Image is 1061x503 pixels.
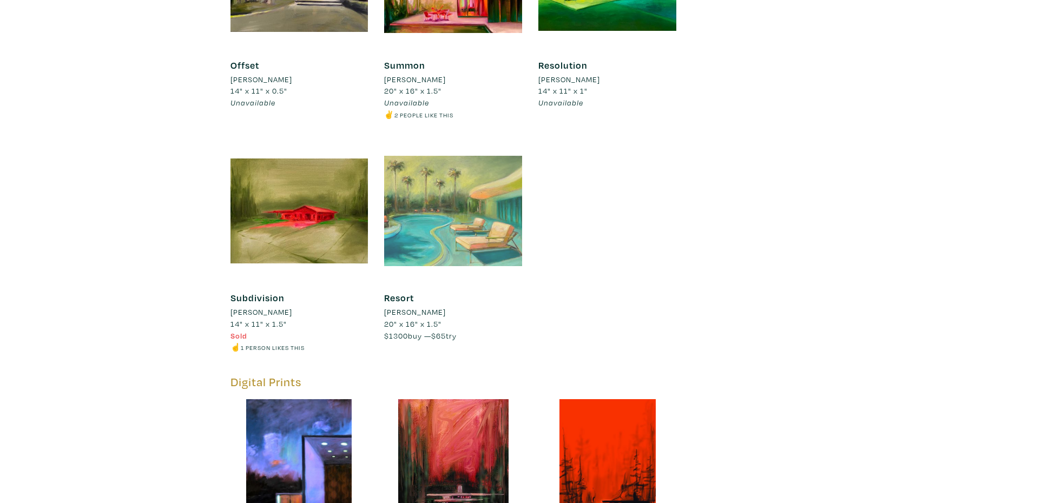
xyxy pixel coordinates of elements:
[230,341,368,353] li: ☝️
[384,330,408,341] span: $1300
[230,59,259,71] a: Offset
[431,330,446,341] span: $65
[384,330,457,341] span: buy — try
[230,97,275,108] span: Unavailable
[230,74,292,85] li: [PERSON_NAME]
[384,59,425,71] a: Summon
[230,306,292,318] li: [PERSON_NAME]
[384,306,446,318] li: [PERSON_NAME]
[538,97,583,108] span: Unavailable
[384,74,522,85] a: [PERSON_NAME]
[394,111,453,119] small: 2 people like this
[384,85,441,96] span: 20" x 16" x 1.5"
[230,319,287,329] span: 14" x 11" x 1.5"
[230,375,677,389] h5: Digital Prints
[384,74,446,85] li: [PERSON_NAME]
[384,97,429,108] span: Unavailable
[538,85,588,96] span: 14" x 11" x 1"
[230,85,287,96] span: 14" x 11" x 0.5"
[230,306,368,318] a: [PERSON_NAME]
[241,343,305,352] small: 1 person likes this
[384,292,414,304] a: Resort
[538,74,600,85] li: [PERSON_NAME]
[384,109,522,121] li: ✌️
[230,330,247,341] span: Sold
[538,74,676,85] a: [PERSON_NAME]
[230,74,368,85] a: [PERSON_NAME]
[230,292,285,304] a: Subdivision
[384,319,441,329] span: 20" x 16" x 1.5"
[538,59,588,71] a: Resolution
[384,306,522,318] a: [PERSON_NAME]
